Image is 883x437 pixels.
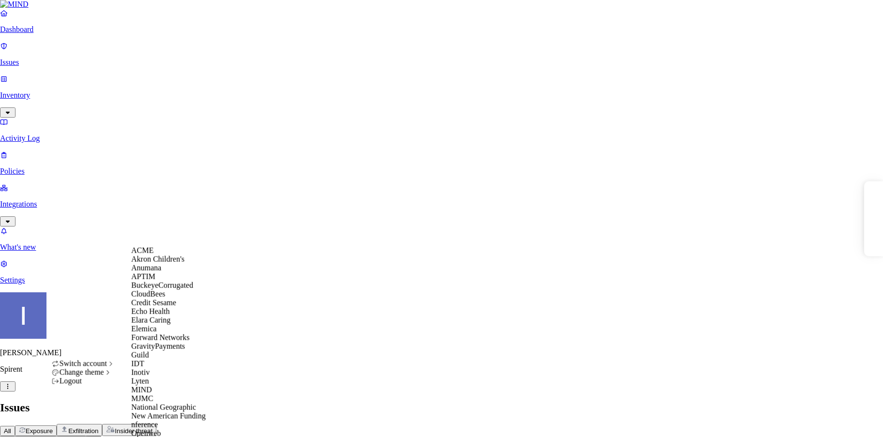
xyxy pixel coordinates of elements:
[131,394,153,403] span: MJMC
[131,290,165,298] span: CloudBees
[131,386,152,394] span: MIND
[131,412,206,420] span: New American Funding
[131,281,193,289] span: BuckeyeCorrugated
[60,359,107,367] span: Switch account
[131,351,149,359] span: Guild
[131,264,161,272] span: Anumana
[131,255,184,263] span: Akron Children's
[131,307,170,316] span: Echo Health
[131,368,150,377] span: Inotiv
[131,325,156,333] span: Elemica
[131,421,158,429] span: nference
[131,246,153,255] span: ACME
[131,333,189,342] span: Forward Networks
[60,368,104,376] span: Change theme
[131,272,155,281] span: APTIM
[131,403,196,411] span: National Geographic
[131,342,185,350] span: GravityPayments
[131,299,176,307] span: Credit Sesame
[51,377,115,385] div: Logout
[131,316,170,324] span: Elara Caring
[131,360,144,368] span: IDT
[131,377,149,385] span: Lyten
